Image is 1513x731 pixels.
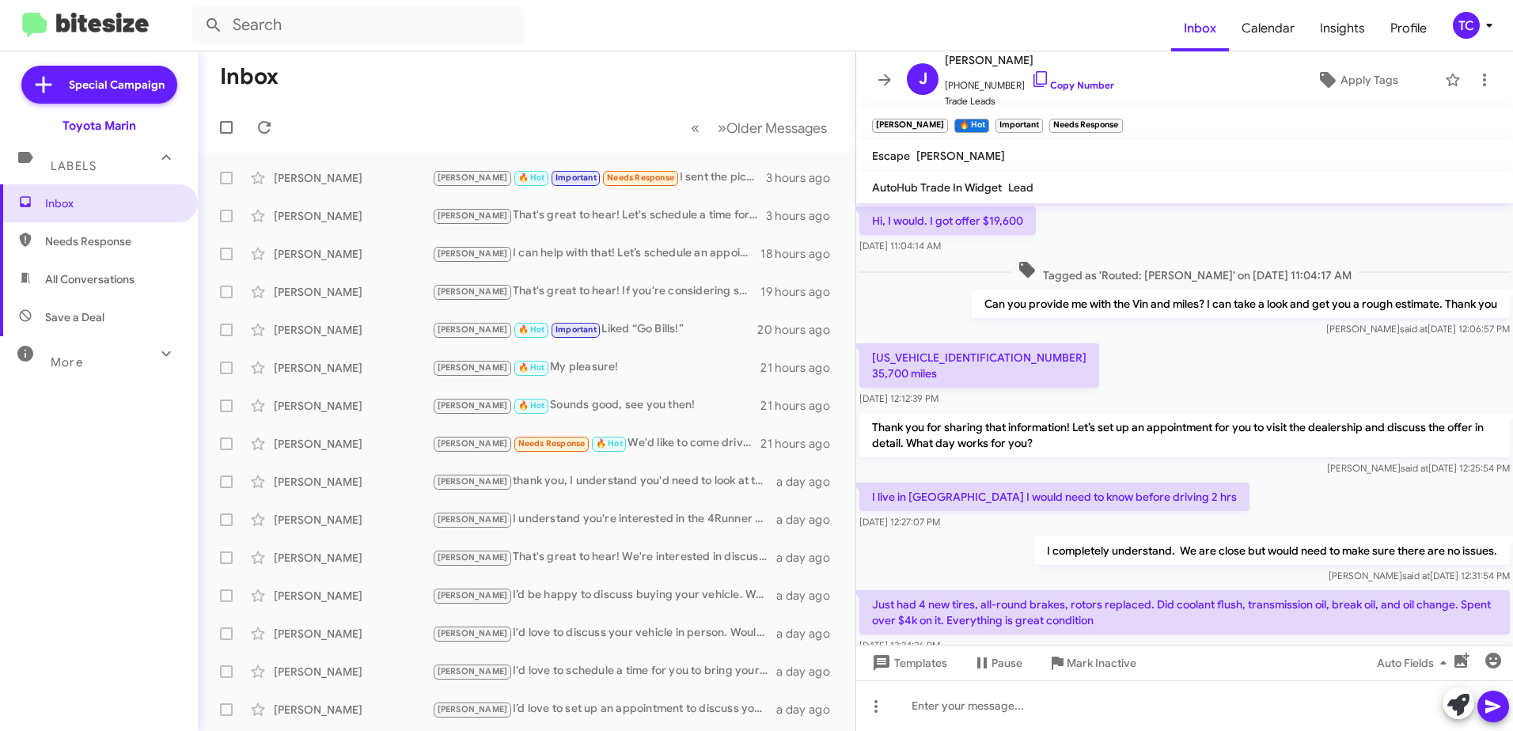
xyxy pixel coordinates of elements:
div: [PERSON_NAME] [274,246,432,262]
div: I'd love to schedule a time for you to bring your Camry in for an evaluation. When are you availa... [432,662,776,680]
span: said at [1402,570,1430,581]
span: All Conversations [45,271,135,287]
div: Sounds good, see you then! [432,396,760,415]
small: [PERSON_NAME] [872,119,948,133]
span: Important [556,324,597,335]
div: 3 hours ago [766,170,843,186]
span: [PERSON_NAME] [DATE] 12:25:54 PM [1327,462,1510,474]
p: Can you provide me with the Vin and miles? I can take a look and get you a rough estimate. Thank you [972,290,1510,318]
div: [PERSON_NAME] [274,664,432,680]
span: Important [556,172,597,183]
span: [PERSON_NAME] [438,362,508,373]
p: Hi, I would. I got offer $19,600 [859,206,1036,235]
a: Profile [1378,6,1439,51]
div: I can help with that! Let’s schedule an appointment to assess your vehicle and discuss your optio... [432,244,760,263]
small: Important [995,119,1043,133]
div: a day ago [776,588,843,604]
div: [PERSON_NAME] [274,550,432,566]
span: [DATE] 12:12:39 PM [859,392,939,404]
div: a day ago [776,702,843,718]
span: [PERSON_NAME] [438,552,508,562]
button: Auto Fields [1364,649,1466,677]
div: [PERSON_NAME] [274,626,432,642]
div: We'd like to come drive a Land Cruiser. Do you have one available? [432,434,760,453]
button: Templates [856,649,960,677]
span: Special Campaign [69,77,165,93]
div: That's great to hear! We're interested in discussing your F150. How about scheduling a visit to o... [432,548,776,566]
div: My pleasure! [432,358,760,377]
span: [PERSON_NAME] [DATE] 12:31:54 PM [1329,570,1510,581]
span: Pause [992,649,1022,677]
span: [PERSON_NAME] [438,248,508,259]
span: Templates [869,649,947,677]
div: I understand you're interested in the 4Runner and would like to discuss selling your vehicle. Let... [432,510,776,528]
div: I’d be happy to discuss buying your vehicle. When can we schedule a time for you to visit the dea... [432,586,776,604]
span: [PERSON_NAME] [DATE] 12:06:57 PM [1326,323,1510,335]
span: [PERSON_NAME] [438,286,508,297]
div: a day ago [776,512,843,528]
span: [PERSON_NAME] [438,514,508,525]
span: [PERSON_NAME] [438,476,508,487]
a: Copy Number [1031,79,1114,91]
span: [DATE] 12:27:07 PM [859,516,940,528]
a: Inbox [1171,6,1229,51]
span: Needs Response [518,438,586,449]
small: 🔥 Hot [954,119,988,133]
span: Older Messages [726,119,827,137]
span: More [51,355,83,369]
div: 3 hours ago [766,208,843,224]
span: Save a Deal [45,309,104,325]
span: Needs Response [45,233,180,249]
span: « [691,118,700,138]
div: Liked “Go Bills!” [432,320,757,339]
h1: Inbox [220,64,279,89]
span: Calendar [1229,6,1307,51]
div: [PERSON_NAME] [274,474,432,490]
span: Apply Tags [1340,66,1398,94]
span: [PERSON_NAME] [438,628,508,638]
span: Inbox [45,195,180,211]
span: [PERSON_NAME] [438,666,508,676]
span: Escape [872,149,910,163]
span: [PERSON_NAME] [438,704,508,714]
p: [US_VEHICLE_IDENTIFICATION_NUMBER] 35,700 miles [859,343,1099,388]
span: Labels [51,159,97,173]
div: That's great to hear! If you're considering selling another vehicle or have any questions, feel f... [432,282,760,301]
div: 21 hours ago [760,398,843,414]
span: 🔥 Hot [518,172,545,183]
div: 21 hours ago [760,360,843,376]
button: Apply Tags [1276,66,1437,94]
p: Just had 4 new tires, all-round brakes, rotors replaced. Did coolant flush, transmission oil, bre... [859,590,1510,634]
span: [PERSON_NAME] [438,590,508,600]
div: [PERSON_NAME] [274,588,432,604]
span: 🔥 Hot [596,438,623,449]
small: Needs Response [1049,119,1122,133]
span: [DATE] 11:04:14 AM [859,240,941,252]
span: [PERSON_NAME] [945,51,1114,70]
span: 🔥 Hot [518,400,545,411]
a: Insights [1307,6,1378,51]
div: [PERSON_NAME] [274,398,432,414]
div: 18 hours ago [760,246,843,262]
button: TC [1439,12,1496,39]
span: 🔥 Hot [518,324,545,335]
div: I'd love to discuss your vehicle in person. Would you like to schedule a time to bring it in for ... [432,624,776,642]
div: [PERSON_NAME] [274,170,432,186]
span: Tagged as 'Routed: [PERSON_NAME]' on [DATE] 11:04:17 AM [1011,260,1358,283]
div: [PERSON_NAME] [274,702,432,718]
div: That's great to hear! Let's schedule a time for you to bring in your Accord Hybrid for an evaluat... [432,206,766,225]
span: [PERSON_NAME] [438,210,508,221]
p: I completely understand. We are close but would need to make sure there are no issues. [1034,536,1510,565]
span: said at [1400,323,1428,335]
button: Pause [960,649,1035,677]
div: a day ago [776,550,843,566]
div: a day ago [776,474,843,490]
button: Previous [681,112,709,144]
span: [PHONE_NUMBER] [945,70,1114,93]
span: said at [1401,462,1428,474]
a: Special Campaign [21,66,177,104]
div: thank you, I understand you'd need to look at the car first. I was just wondering what the maximu... [432,472,776,490]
